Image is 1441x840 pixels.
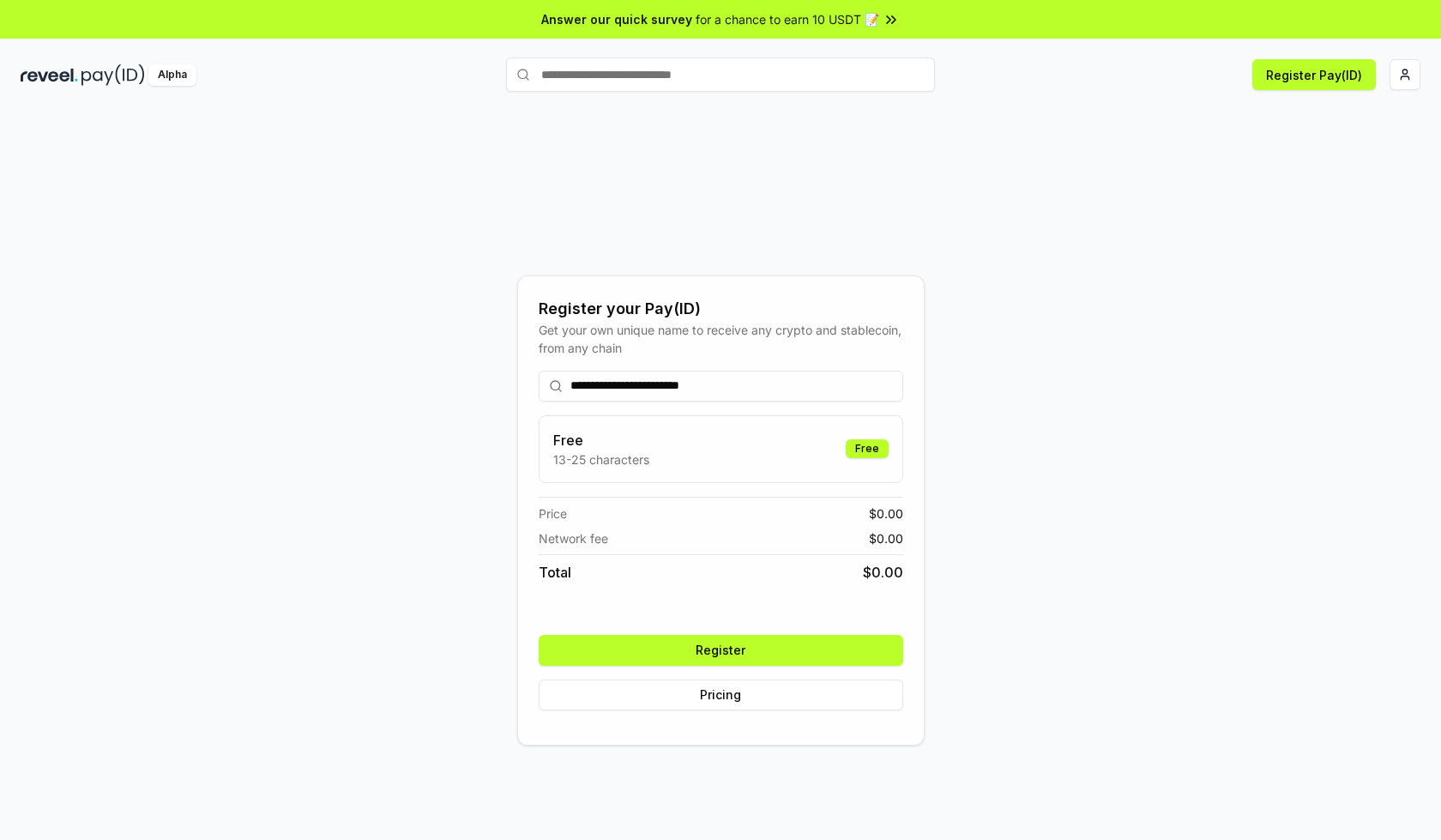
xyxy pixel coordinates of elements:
span: $ 0.00 [869,529,903,547]
span: Total [539,562,571,583]
div: Get your own unique name to receive any crypto and stablecoin, from any chain [539,321,903,357]
div: Free [846,439,889,458]
span: for a chance to earn 10 USDT 📝 [696,10,879,28]
span: $ 0.00 [869,505,903,523]
div: Alpha [148,64,196,86]
span: Network fee [539,529,608,547]
div: Register your Pay(ID) [539,297,903,321]
img: pay_id [81,64,145,86]
span: Price [539,505,567,523]
p: 13-25 characters [553,450,649,468]
button: Register [539,635,903,666]
span: Answer our quick survey [541,10,692,28]
h3: Free [553,430,649,450]
button: Pricing [539,680,903,710]
img: reveel_dark [21,64,78,86]
span: $ 0.00 [863,562,903,583]
button: Register Pay(ID) [1252,59,1376,90]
